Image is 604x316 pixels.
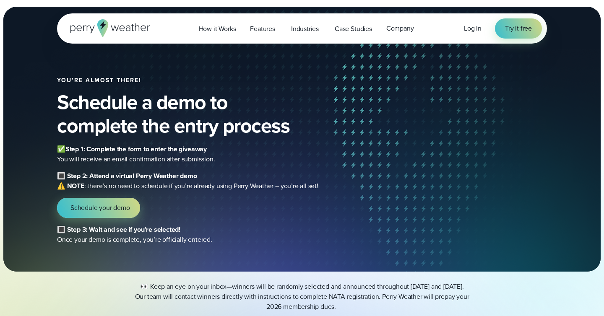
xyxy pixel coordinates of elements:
s: Step 1: Complete the form to enter the giveaway [65,144,207,154]
a: Try it free [495,18,542,39]
p: You will receive an email confirmation after submission. [57,144,393,164]
b: ✅ [57,144,65,154]
span: Case Studies [335,24,372,34]
span: Company [386,23,414,34]
h2: Schedule a demo to complete the entry process [57,91,421,137]
b: 🔳 Step 3: Wait and see if you’re selected! [57,225,180,234]
a: How it Works [192,20,243,37]
span: Features [250,24,275,34]
h2: You’re almost there! [57,77,421,84]
span: Log in [464,23,482,33]
a: Schedule your demo [57,198,140,218]
a: Log in [464,23,482,34]
p: Once your demo is complete, you’re officially entered. [57,225,393,245]
span: Industries [291,24,319,34]
b: 🔳 Step 2: Attend a virtual Perry Weather demo [57,171,197,181]
span: How it Works [199,24,236,34]
span: Schedule your demo [70,203,130,213]
span: Try it free [505,23,532,34]
a: Case Studies [328,20,379,37]
p: : there’s no need to schedule if you’re already using Perry Weather – you’re all set! [57,171,393,191]
p: 👀 Keep an eye on your inbox—winners will be randomly selected and announced throughout [DATE] and... [134,282,470,312]
strong: ⚠️ NOTE [57,181,84,191]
